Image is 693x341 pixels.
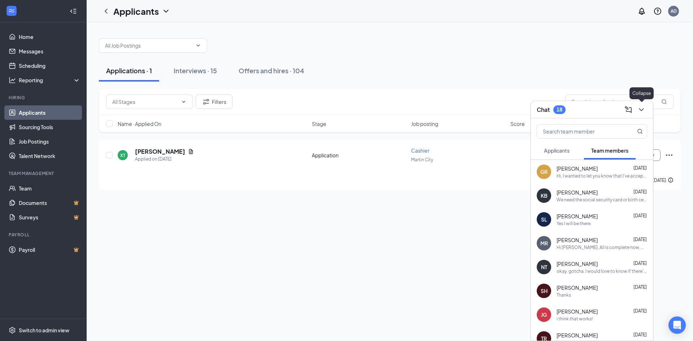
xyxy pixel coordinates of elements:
[162,7,170,16] svg: ChevronDown
[411,120,438,127] span: Job posting
[188,149,194,154] svg: Document
[19,149,80,163] a: Talent Network
[8,7,15,14] svg: WorkstreamLogo
[665,151,674,159] svg: Ellipses
[541,216,547,223] div: SL
[557,189,598,196] span: [PERSON_NAME]
[135,148,185,156] h5: [PERSON_NAME]
[120,152,125,158] div: XT
[9,95,79,101] div: Hiring
[102,7,110,16] svg: ChevronLeft
[565,95,674,109] input: Search in applications
[135,156,194,163] div: Applied on [DATE]
[557,173,647,179] div: Hi, I wanted to let you know that I've accepted a full time position elsewhere that better fits m...
[629,87,654,99] div: Collapse
[19,44,80,58] a: Messages
[633,308,647,314] span: [DATE]
[637,128,643,134] svg: MagnifyingGlass
[19,30,80,44] a: Home
[196,95,232,109] button: Filter Filters
[557,165,598,172] span: [PERSON_NAME]
[557,284,598,291] span: [PERSON_NAME]
[19,327,69,334] div: Switch to admin view
[19,134,80,149] a: Job Postings
[174,66,217,75] div: Interviews · 15
[633,332,647,337] span: [DATE]
[671,8,677,14] div: AD
[633,213,647,218] span: [DATE]
[653,7,662,16] svg: QuestionInfo
[637,7,646,16] svg: Notifications
[106,66,152,75] div: Applications · 1
[9,327,16,334] svg: Settings
[637,105,646,114] svg: ChevronDown
[181,99,187,105] svg: ChevronDown
[411,147,430,154] span: Cashier
[510,120,525,127] span: Score
[624,105,633,114] svg: ComposeMessage
[118,120,161,127] span: Name · Applied On
[540,240,548,247] div: MR
[557,236,598,244] span: [PERSON_NAME]
[557,260,598,267] span: [PERSON_NAME]
[537,124,623,138] input: Search team member
[541,311,547,318] div: JG
[541,287,548,294] div: SH
[668,177,674,183] svg: Info
[544,147,570,154] span: Applicants
[9,232,79,238] div: Payroll
[557,213,598,220] span: [PERSON_NAME]
[105,41,192,49] input: All Job Postings
[19,58,80,73] a: Scheduling
[557,292,571,298] div: Thanks
[633,189,647,194] span: [DATE]
[19,120,80,134] a: Sourcing Tools
[661,99,667,105] svg: MagnifyingGlass
[202,97,210,106] svg: Filter
[19,196,80,210] a: DocumentsCrown
[633,237,647,242] span: [DATE]
[540,168,548,175] div: GR
[633,284,647,290] span: [DATE]
[541,192,548,199] div: KB
[537,106,550,114] h3: Chat
[312,120,326,127] span: Stage
[557,332,598,339] span: [PERSON_NAME]
[195,43,201,48] svg: ChevronDown
[9,76,16,84] svg: Analysis
[70,8,77,15] svg: Collapse
[411,157,433,162] span: Martin City
[9,170,79,176] div: Team Management
[633,261,647,266] span: [DATE]
[112,98,178,106] input: All Stages
[19,76,81,84] div: Reporting
[557,308,598,315] span: [PERSON_NAME]
[591,147,628,154] span: Team members
[19,242,80,257] a: PayrollCrown
[541,263,547,271] div: NT
[557,268,647,274] div: okay. gotcha. I would love to know if there's anything I could do. Otherwise, all the best.
[19,181,80,196] a: Team
[557,244,647,250] div: Hi [PERSON_NAME], All is complete now, would you be available [DATE] evening for a job orientatio...
[623,104,634,115] button: ComposeMessage
[239,66,304,75] div: Offers and hires · 104
[557,106,562,113] div: 18
[633,165,647,171] span: [DATE]
[312,152,407,159] div: Application
[557,220,592,227] div: Yes I will be there.
[113,5,159,17] h1: Applicants
[557,316,593,322] div: i think that works!
[19,105,80,120] a: Applicants
[19,210,80,224] a: SurveysCrown
[636,104,647,115] button: ChevronDown
[557,197,647,203] div: We need the social security card or birth certificate to complete onboarding
[668,316,686,334] div: Open Intercom Messenger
